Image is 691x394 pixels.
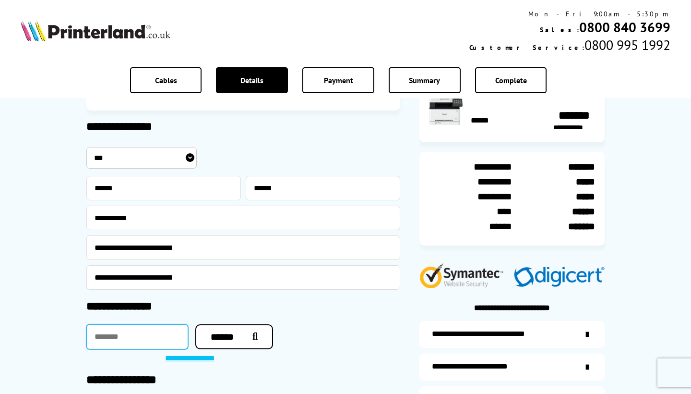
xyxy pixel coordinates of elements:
img: Printerland Logo [21,20,170,41]
span: 0800 995 1992 [584,36,670,54]
a: items-arrive [419,354,605,381]
div: Mon - Fri 9:00am - 5:30pm [469,10,670,18]
span: Complete [495,75,527,85]
span: Payment [324,75,353,85]
span: Details [240,75,263,85]
span: Customer Service: [469,43,584,52]
a: 0800 840 3699 [579,18,670,36]
span: Summary [409,75,440,85]
a: additional-ink [419,321,605,348]
span: Sales: [540,25,579,34]
span: Cables [155,75,177,85]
